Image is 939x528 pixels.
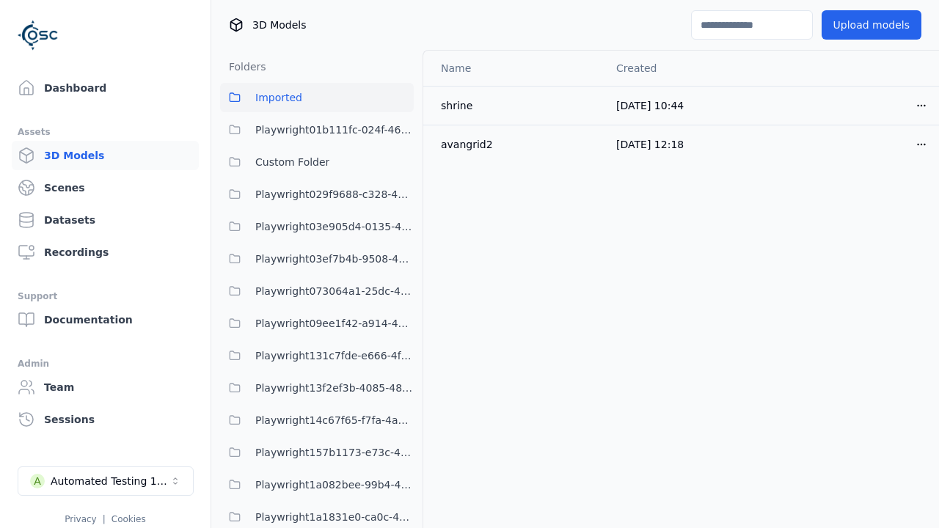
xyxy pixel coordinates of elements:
[220,212,414,241] button: Playwright03e905d4-0135-4922-94e2-0c56aa41bf04
[30,474,45,488] div: A
[220,438,414,467] button: Playwright157b1173-e73c-4808-a1ac-12e2e4cec217
[112,514,146,524] a: Cookies
[18,287,193,305] div: Support
[220,470,414,499] button: Playwright1a082bee-99b4-4375-8133-1395ef4c0af5
[255,121,414,139] span: Playwright01b111fc-024f-466d-9bae-c06bfb571c6d
[255,282,414,300] span: Playwright073064a1-25dc-42be-bd5d-9b023c0ea8dd
[441,98,593,113] div: shrine
[255,218,414,235] span: Playwright03e905d4-0135-4922-94e2-0c56aa41bf04
[255,89,302,106] span: Imported
[103,514,106,524] span: |
[220,276,414,306] button: Playwright073064a1-25dc-42be-bd5d-9b023c0ea8dd
[65,514,96,524] a: Privacy
[441,137,593,152] div: avangrid2
[12,73,199,103] a: Dashboard
[604,51,771,86] th: Created
[255,347,414,364] span: Playwright131c7fde-e666-4f3e-be7e-075966dc97bc
[220,115,414,144] button: Playwright01b111fc-024f-466d-9bae-c06bfb571c6d
[822,10,921,40] button: Upload models
[220,373,414,403] button: Playwright13f2ef3b-4085-48b8-a429-2a4839ebbf05
[220,59,266,74] h3: Folders
[255,476,414,494] span: Playwright1a082bee-99b4-4375-8133-1395ef4c0af5
[255,315,414,332] span: Playwright09ee1f42-a914-43b3-abf1-e7ca57cf5f96
[255,444,414,461] span: Playwright157b1173-e73c-4808-a1ac-12e2e4cec217
[255,411,414,429] span: Playwright14c67f65-f7fa-4a69-9dce-fa9a259dcaa1
[18,466,194,496] button: Select a workspace
[12,141,199,170] a: 3D Models
[255,508,414,526] span: Playwright1a1831e0-ca0c-4e14-bc08-f87064ef1ded
[255,186,414,203] span: Playwright029f9688-c328-482d-9c42-3b0c529f8514
[12,238,199,267] a: Recordings
[220,406,414,435] button: Playwright14c67f65-f7fa-4a69-9dce-fa9a259dcaa1
[255,250,414,268] span: Playwright03ef7b4b-9508-47f0-8afd-5e0ec78663fc
[12,173,199,202] a: Scenes
[18,123,193,141] div: Assets
[220,309,414,338] button: Playwright09ee1f42-a914-43b3-abf1-e7ca57cf5f96
[18,355,193,373] div: Admin
[12,205,199,235] a: Datasets
[616,100,684,111] span: [DATE] 10:44
[616,139,684,150] span: [DATE] 12:18
[12,305,199,334] a: Documentation
[220,147,414,177] button: Custom Folder
[220,244,414,274] button: Playwright03ef7b4b-9508-47f0-8afd-5e0ec78663fc
[220,341,414,370] button: Playwright131c7fde-e666-4f3e-be7e-075966dc97bc
[51,474,169,488] div: Automated Testing 1 - Playwright
[255,379,414,397] span: Playwright13f2ef3b-4085-48b8-a429-2a4839ebbf05
[423,51,604,86] th: Name
[252,18,306,32] span: 3D Models
[220,180,414,209] button: Playwright029f9688-c328-482d-9c42-3b0c529f8514
[12,405,199,434] a: Sessions
[12,373,199,402] a: Team
[220,83,414,112] button: Imported
[255,153,329,171] span: Custom Folder
[18,15,59,56] img: Logo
